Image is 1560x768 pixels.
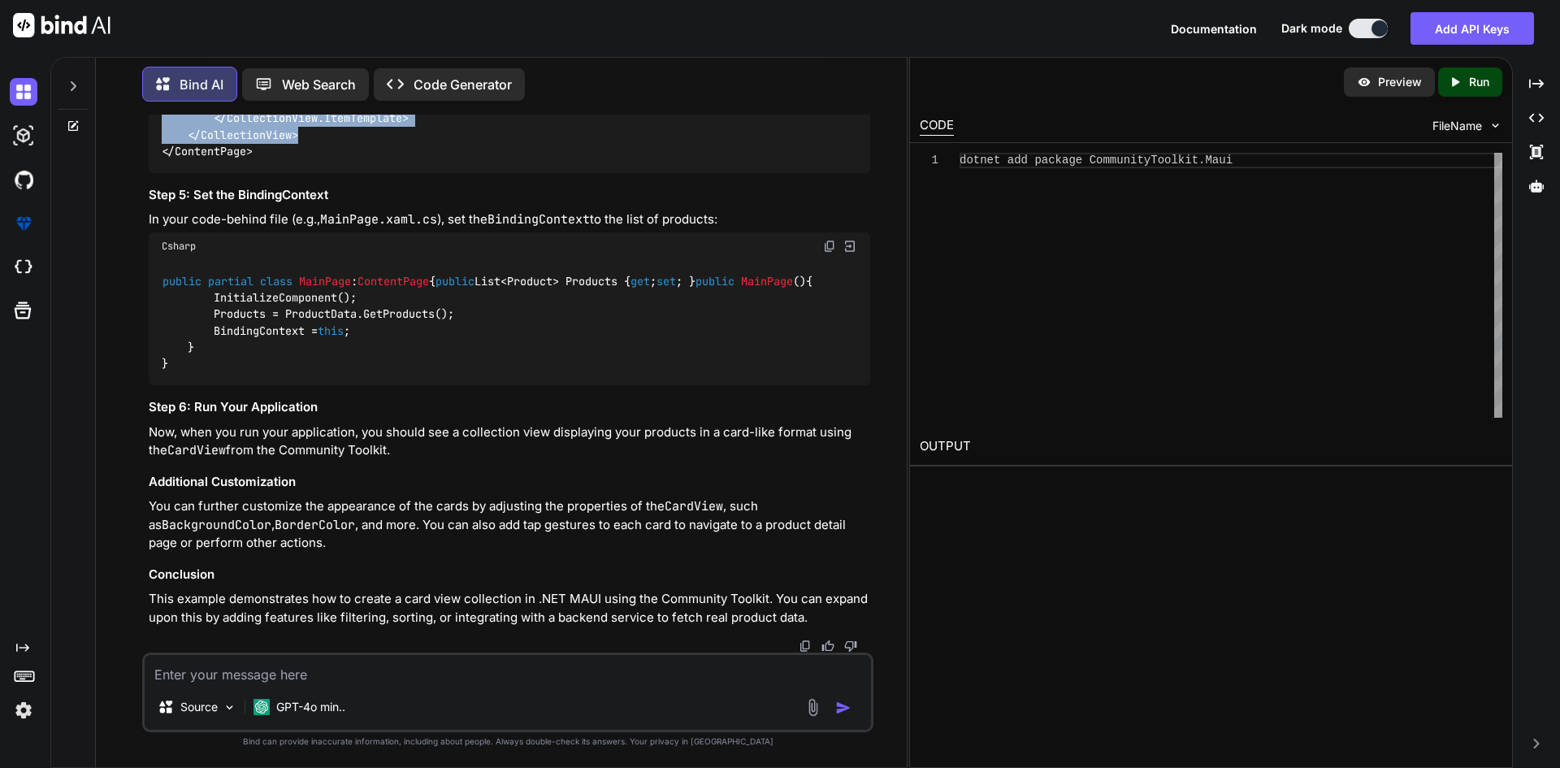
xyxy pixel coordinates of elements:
img: Open in Browser [843,239,857,254]
span: set [656,274,676,289]
code: CardView [167,442,226,458]
span: FileName [1432,118,1482,134]
h3: Conclusion [149,566,870,584]
img: copy [823,240,836,253]
span: dotnet add package CommunityToolkit.Maui [960,154,1233,167]
p: This example demonstrates how to create a card view collection in .NET MAUI using the Community T... [149,590,870,627]
img: Pick Models [223,701,236,714]
p: Code Generator [414,75,512,94]
span: public [695,274,734,289]
h3: Additional Customization [149,473,870,492]
p: Web Search [282,75,356,94]
span: ContentPage [175,144,246,158]
img: copy [799,640,812,653]
h3: Step 5: Set the BindingContext [149,186,870,205]
img: GPT-4o mini [253,699,270,715]
span: ContentPage [357,274,429,289]
span: get [630,274,650,289]
span: public [435,274,474,289]
span: </ > [188,128,298,142]
span: CollectionView.ItemTemplate [227,111,402,126]
p: Now, when you run your application, you should see a collection view displaying your products in ... [149,423,870,460]
span: </ > [162,144,253,158]
span: this [318,323,344,338]
span: () [695,274,806,289]
p: You can further customize the appearance of the cards by adjusting the properties of the , such a... [149,497,870,553]
img: githubDark [10,166,37,193]
span: MainPage [741,274,793,289]
span: </ > [214,111,409,126]
button: Add API Keys [1410,12,1534,45]
span: Csharp [162,240,196,253]
span: Documentation [1171,22,1257,36]
code: CardView [665,498,723,514]
img: icon [835,700,851,716]
span: class [260,274,292,289]
img: preview [1357,75,1371,89]
div: CODE [920,116,954,136]
h2: OUTPUT [910,427,1512,466]
img: premium [10,210,37,237]
span: CollectionView [201,128,292,142]
img: chevron down [1488,119,1502,132]
p: Bind can provide inaccurate information, including about people. Always double-check its answers.... [142,735,873,748]
p: Run [1469,74,1489,90]
code: BorderColor [275,517,355,533]
span: Dark mode [1281,20,1342,37]
p: Preview [1378,74,1422,90]
p: In your code-behind file (e.g., ), set the to the list of products: [149,210,870,229]
h3: Step 6: Run Your Application [149,398,870,417]
span: MainPage [299,274,351,289]
img: Bind AI [13,13,110,37]
code: MainPage.xaml.cs [320,211,437,228]
img: like [821,640,834,653]
code: BackgroundColor [162,517,271,533]
p: GPT-4o min.. [276,699,345,715]
img: dislike [844,640,857,653]
div: 1 [920,153,938,168]
img: darkAi-studio [10,122,37,150]
p: Bind AI [180,75,223,94]
code: BindingContext [487,211,590,228]
button: Documentation [1171,20,1257,37]
span: public [162,274,201,289]
code: : { List<Product> Products { ; ; } { InitializeComponent(); Products = ProductData.GetProducts();... [162,273,812,373]
img: cloudideIcon [10,254,37,281]
img: settings [10,696,37,724]
img: attachment [804,698,822,717]
p: Source [180,699,218,715]
span: partial [208,274,253,289]
img: darkChat [10,78,37,106]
